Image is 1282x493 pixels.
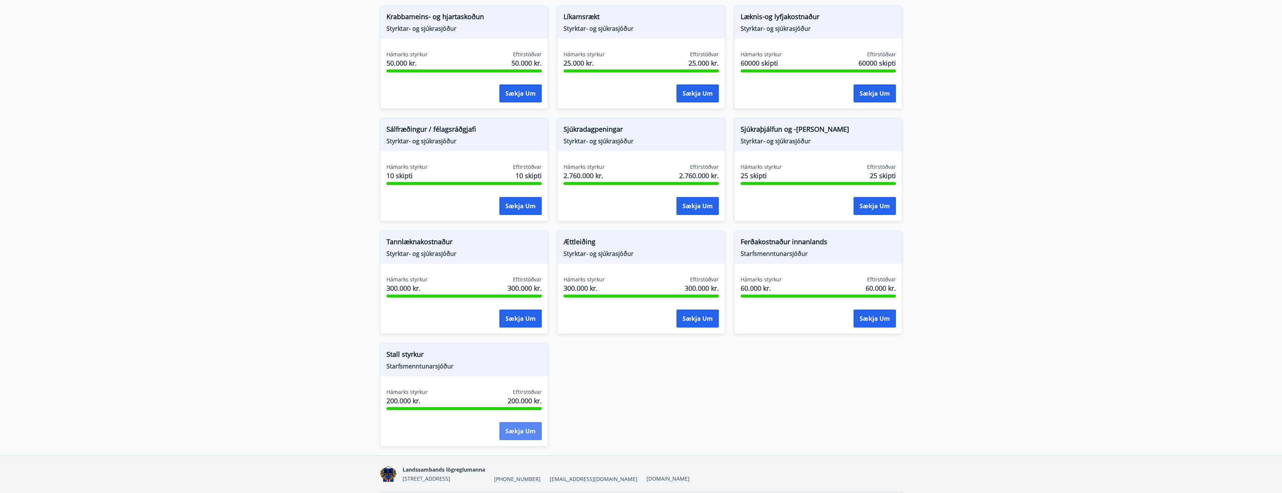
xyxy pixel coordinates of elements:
[854,197,896,215] button: Sækja um
[564,163,605,171] span: Hámarks styrkur
[870,171,896,180] span: 25 skipti
[386,388,428,396] span: Hámarks styrkur
[516,171,542,180] span: 10 skipti
[854,310,896,328] button: Sækja um
[690,51,719,58] span: Eftirstöðvar
[386,396,428,406] span: 200.000 kr.
[564,237,719,250] span: Ættleiðing
[741,163,782,171] span: Hámarks styrkur
[499,84,542,102] button: Sækja um
[508,396,542,406] span: 200.000 kr.
[386,51,428,58] span: Hámarks styrkur
[854,84,896,102] button: Sækja um
[386,137,542,145] span: Styrktar- og sjúkrasjóður
[676,197,719,215] button: Sækja um
[403,475,450,482] span: [STREET_ADDRESS]
[513,51,542,58] span: Eftirstöðvar
[564,51,605,58] span: Hámarks styrkur
[741,124,896,137] span: Sjúkraþjálfun og -[PERSON_NAME]
[741,171,782,180] span: 25 skipti
[564,58,605,68] span: 25.000 kr.
[867,163,896,171] span: Eftirstöðvar
[646,475,690,482] a: [DOMAIN_NAME]
[499,422,542,440] button: Sækja um
[386,12,542,24] span: Krabbameins- og hjartaskoðun
[676,310,719,328] button: Sækja um
[386,163,428,171] span: Hámarks styrkur
[564,24,719,33] span: Styrktar- og sjúkrasjóður
[386,362,542,370] span: Starfsmenntunarsjóður
[741,283,782,293] span: 60.000 kr.
[511,58,542,68] span: 50.000 kr.
[513,388,542,396] span: Eftirstöðvar
[866,283,896,293] span: 60.000 kr.
[386,283,428,293] span: 300.000 kr.
[741,276,782,283] span: Hámarks styrkur
[741,58,782,68] span: 60000 skipti
[685,283,719,293] span: 300.000 kr.
[380,466,397,482] img: 1cqKbADZNYZ4wXUG0EC2JmCwhQh0Y6EN22Kw4FTY.png
[386,124,542,137] span: Sálfræðingur / félagsráðgjafi
[513,163,542,171] span: Eftirstöðvar
[564,283,605,293] span: 300.000 kr.
[494,475,541,483] span: [PHONE_NUMBER]
[564,250,719,258] span: Styrktar- og sjúkrasjóður
[386,276,428,283] span: Hámarks styrkur
[741,137,896,145] span: Styrktar- og sjúkrasjóður
[858,58,896,68] span: 60000 skipti
[499,197,542,215] button: Sækja um
[508,283,542,293] span: 300.000 kr.
[679,171,719,180] span: 2.760.000 kr.
[386,250,542,258] span: Styrktar- og sjúkrasjóður
[741,24,896,33] span: Styrktar- og sjúkrasjóður
[386,171,428,180] span: 10 skipti
[386,24,542,33] span: Styrktar- og sjúkrasjóður
[386,349,542,362] span: Stall styrkur
[386,58,428,68] span: 50.000 kr.
[564,171,605,180] span: 2.760.000 kr.
[676,84,719,102] button: Sækja um
[867,276,896,283] span: Eftirstöðvar
[741,12,896,24] span: Læknis-og lyfjakostnaður
[690,163,719,171] span: Eftirstöðvar
[550,475,637,483] span: [EMAIL_ADDRESS][DOMAIN_NAME]
[386,237,542,250] span: Tannlæknakostnaður
[403,466,485,473] span: Landssambands lögreglumanna
[564,137,719,145] span: Styrktar- og sjúkrasjóður
[564,12,719,24] span: Líkamsrækt
[867,51,896,58] span: Eftirstöðvar
[741,51,782,58] span: Hámarks styrkur
[741,237,896,250] span: Ferðakostnaður innanlands
[513,276,542,283] span: Eftirstöðvar
[564,124,719,137] span: Sjúkradagpeningar
[564,276,605,283] span: Hámarks styrkur
[741,250,896,258] span: Starfsmenntunarsjóður
[690,276,719,283] span: Eftirstöðvar
[499,310,542,328] button: Sækja um
[688,58,719,68] span: 25.000 kr.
